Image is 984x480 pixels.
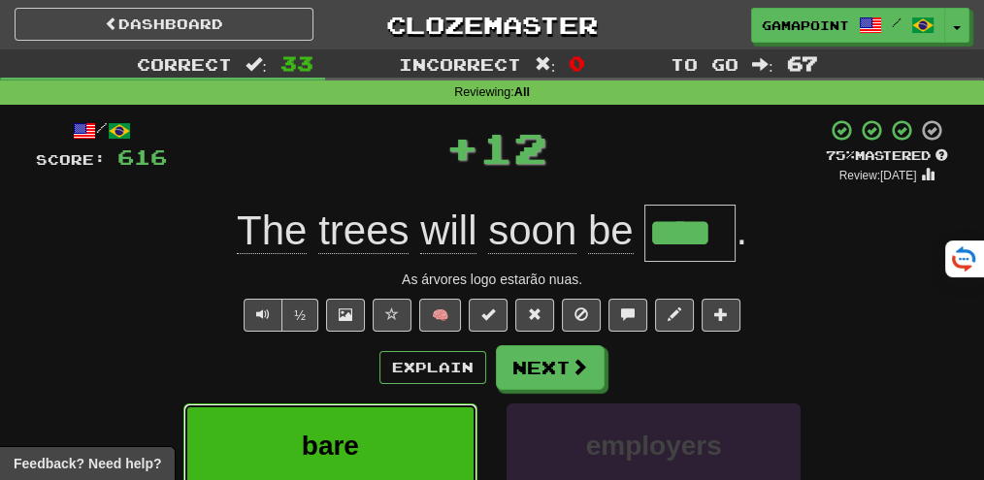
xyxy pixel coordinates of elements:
[762,16,849,34] span: GamaPoint
[588,208,634,254] span: be
[562,299,601,332] button: Ignore sentence (alt+i)
[379,351,486,384] button: Explain
[479,123,547,172] span: 12
[892,16,902,29] span: /
[702,299,740,332] button: Add to collection (alt+a)
[752,56,773,73] span: :
[280,51,313,75] span: 33
[515,299,554,332] button: Reset to 0% Mastered (alt+r)
[839,169,917,182] small: Review: [DATE]
[826,147,855,163] span: 75 %
[751,8,945,43] a: GamaPoint /
[137,54,232,74] span: Correct
[787,51,818,75] span: 67
[420,208,476,254] span: will
[826,147,948,165] div: Mastered
[373,299,411,332] button: Favorite sentence (alt+f)
[535,56,556,73] span: :
[343,8,641,42] a: Clozemaster
[326,299,365,332] button: Show image (alt+x)
[36,270,948,289] div: As árvores logo estarão nuas.
[514,85,530,99] strong: All
[318,208,409,254] span: trees
[399,54,521,74] span: Incorrect
[246,56,267,73] span: :
[302,431,359,461] span: bare
[496,345,605,390] button: Next
[586,431,722,461] span: employers
[14,454,161,473] span: Open feedback widget
[445,118,479,176] span: +
[36,118,167,143] div: /
[419,299,461,332] button: 🧠
[36,151,106,168] span: Score:
[671,54,738,74] span: To go
[608,299,647,332] button: Discuss sentence (alt+u)
[488,208,576,254] span: soon
[237,208,307,254] span: The
[240,299,318,332] div: Text-to-speech controls
[244,299,282,332] button: Play sentence audio (ctl+space)
[117,144,167,169] span: 616
[569,51,585,75] span: 0
[736,208,747,253] span: .
[281,299,318,332] button: ½
[15,8,313,41] a: Dashboard
[655,299,694,332] button: Edit sentence (alt+d)
[469,299,508,332] button: Set this sentence to 100% Mastered (alt+m)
